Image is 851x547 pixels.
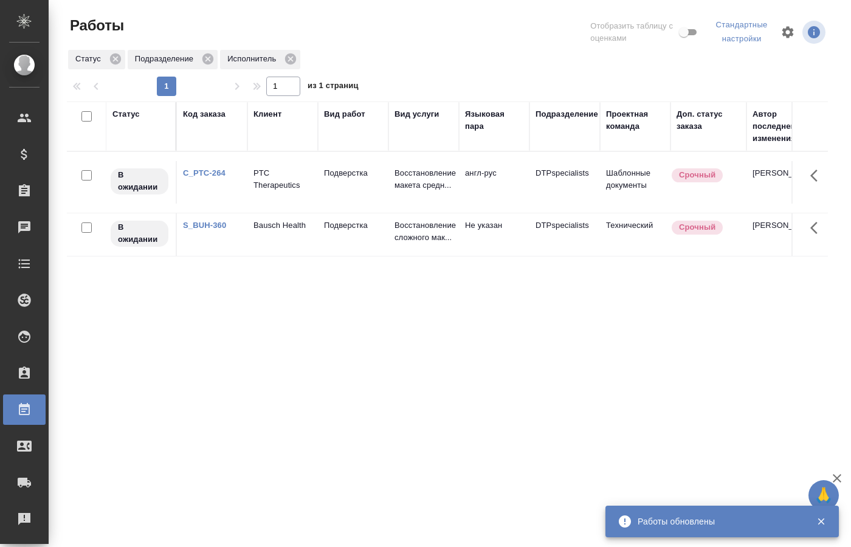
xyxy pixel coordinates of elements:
[183,221,226,230] a: S_BUH-360
[746,213,817,256] td: [PERSON_NAME]
[677,108,740,132] div: Доп. статус заказа
[753,108,811,145] div: Автор последнего изменения
[112,108,140,120] div: Статус
[590,20,677,44] span: Отобразить таблицу с оценками
[459,161,529,204] td: англ-рус
[394,219,453,244] p: Восстановление сложного мак...
[135,53,198,65] p: Подразделение
[253,167,312,191] p: PTC Therapeutics
[679,169,715,181] p: Срочный
[253,108,281,120] div: Клиент
[465,108,523,132] div: Языковая пара
[529,213,600,256] td: DTPspecialists
[808,480,839,511] button: 🙏
[679,221,715,233] p: Срочный
[118,169,161,193] p: В ожидании
[220,50,300,69] div: Исполнитель
[459,213,529,256] td: Не указан
[536,108,598,120] div: Подразделение
[183,108,226,120] div: Код заказа
[600,161,670,204] td: Шаблонные документы
[803,161,832,190] button: Здесь прячутся важные кнопки
[118,221,161,246] p: В ожидании
[324,108,365,120] div: Вид работ
[227,53,280,65] p: Исполнитель
[324,219,382,232] p: Подверстка
[253,219,312,232] p: Bausch Health
[813,483,834,508] span: 🙏
[529,161,600,204] td: DTPspecialists
[68,50,125,69] div: Статус
[109,167,170,196] div: Исполнитель назначен, приступать к работе пока рано
[128,50,218,69] div: Подразделение
[773,18,802,47] span: Настроить таблицу
[638,515,798,528] div: Работы обновлены
[183,168,226,177] a: C_PTC-264
[308,78,359,96] span: из 1 страниц
[394,167,453,191] p: Восстановление макета средн...
[67,16,124,35] span: Работы
[324,167,382,179] p: Подверстка
[394,108,439,120] div: Вид услуги
[710,16,773,49] div: split button
[746,161,817,204] td: [PERSON_NAME]
[606,108,664,132] div: Проектная команда
[808,516,833,527] button: Закрыть
[600,213,670,256] td: Технический
[802,21,828,44] span: Посмотреть информацию
[109,219,170,248] div: Исполнитель назначен, приступать к работе пока рано
[803,213,832,243] button: Здесь прячутся важные кнопки
[75,53,105,65] p: Статус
